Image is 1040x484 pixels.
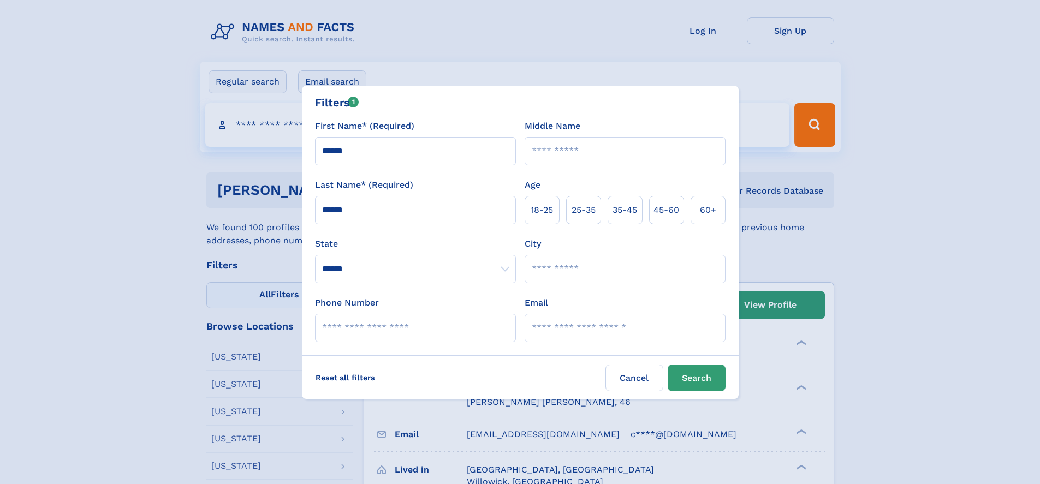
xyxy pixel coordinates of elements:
span: 35‑45 [613,204,637,217]
label: Email [525,296,548,309]
label: First Name* (Required) [315,119,414,133]
label: Last Name* (Required) [315,178,413,192]
label: Phone Number [315,296,379,309]
label: State [315,237,516,250]
span: 60+ [700,204,716,217]
div: Filters [315,94,359,111]
label: Cancel [605,365,663,391]
label: City [525,237,541,250]
span: 45‑60 [653,204,679,217]
span: 18‑25 [531,204,553,217]
label: Age [525,178,540,192]
label: Middle Name [525,119,580,133]
button: Search [668,365,726,391]
label: Reset all filters [308,365,382,391]
span: 25‑35 [572,204,596,217]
